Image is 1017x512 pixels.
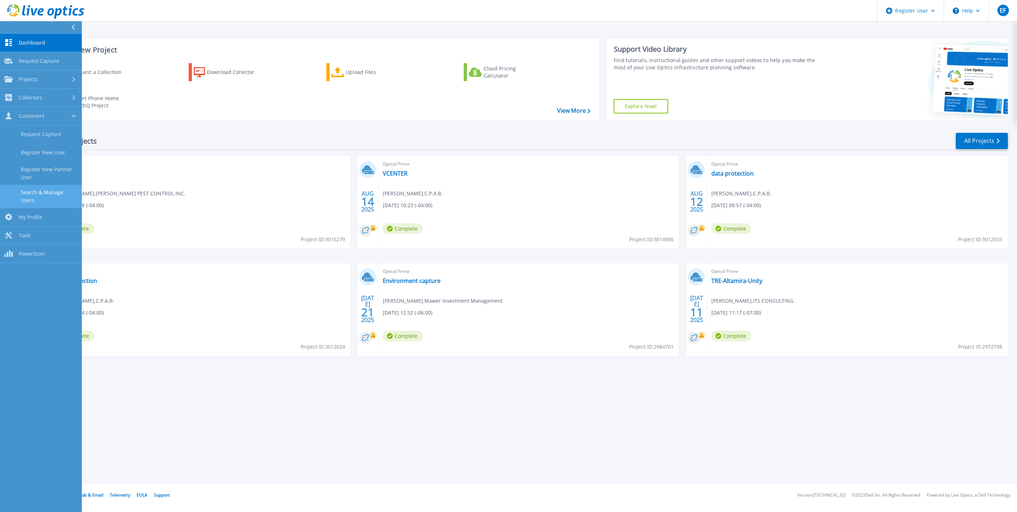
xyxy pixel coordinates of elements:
[690,188,703,215] div: AUG 2025
[383,223,423,234] span: Complete
[797,493,846,498] li: Version: [TECHNICAL_ID]
[383,309,432,317] span: [DATE] 12:32 (-06:00)
[54,160,346,168] span: Optical Prime
[383,170,408,177] a: VCENTER
[362,309,375,315] span: 21
[71,65,129,79] div: Request a Collection
[711,201,761,209] span: [DATE] 08:57 (-04:00)
[629,343,674,351] span: Project ID: 2984701
[690,309,703,315] span: 11
[557,107,590,114] a: View More
[711,277,762,284] a: TRE-Altamira-Unity
[383,297,503,305] span: [PERSON_NAME] , Mawer Investment Management
[19,58,59,64] span: Request Capture
[70,95,126,109] div: Import Phone Home CloudIQ Project
[51,63,131,81] a: Request a Collection
[383,160,675,168] span: Optical Prime
[19,76,38,83] span: Projects
[383,190,443,197] span: [PERSON_NAME] , C.P.A.B.
[362,199,375,205] span: 14
[79,492,103,498] a: Ads & Email
[711,170,754,177] a: data protection
[207,65,264,79] div: Download Collector
[361,188,375,215] div: AUG 2025
[1000,8,1006,13] span: EF
[629,236,674,243] span: Project ID: 3014906
[137,492,147,498] a: EULA
[711,309,761,317] span: [DATE] 11:17 (-07:00)
[19,251,45,257] span: PowerSizer
[383,331,423,341] span: Complete
[711,267,1003,275] span: Optical Prime
[958,343,1003,351] span: Project ID: 2972798
[189,63,269,81] a: Download Collector
[690,296,703,322] div: [DATE] 2025
[711,297,794,305] span: [PERSON_NAME] , ITS CONSULTING
[361,296,375,322] div: [DATE] 2025
[484,65,541,79] div: Cloud Pricing Calculator
[19,113,44,119] span: Customers
[110,492,130,498] a: Telemetry
[711,223,752,234] span: Complete
[614,57,822,71] div: Find tutorials, instructional guides and other support videos to help you make the most of your L...
[852,493,921,498] li: © 2025 Dell Inc. All Rights Reserved
[19,232,31,239] span: Tools
[711,160,1003,168] span: Optical Prime
[19,94,42,101] span: Collectors
[927,493,1011,498] li: Powered by Live Optics, a Dell Technology
[19,214,42,220] span: My Profile
[19,39,45,46] span: Dashboard
[711,190,771,197] span: [PERSON_NAME] , C.P.A.B.
[51,46,590,54] h3: Start a New Project
[383,267,675,275] span: Optical Prime
[614,45,822,54] div: Support Video Library
[464,63,544,81] a: Cloud Pricing Calculator
[154,492,170,498] a: Support
[301,236,345,243] span: Project ID: 3015279
[54,190,185,197] span: [PERSON_NAME] , [PERSON_NAME] PEST CONTROL INC.
[54,267,346,275] span: Optical Prime
[956,133,1008,149] a: All Projects
[54,297,114,305] span: [PERSON_NAME] , C.P.A.B.
[383,201,432,209] span: [DATE] 10:23 (-04:00)
[383,277,441,284] a: Environment capture
[690,199,703,205] span: 12
[301,343,345,351] span: Project ID: 3012024
[346,65,403,79] div: Upload Files
[711,331,752,341] span: Complete
[326,63,406,81] a: Upload Files
[614,99,668,113] a: Explore Now!
[958,236,1003,243] span: Project ID: 3012033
